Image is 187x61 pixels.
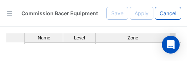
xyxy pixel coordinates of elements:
span: Cancel [160,10,176,16]
span: Zone [127,35,138,41]
span: Name [38,35,50,41]
div: Commission Bacer Equipment [21,9,98,17]
button: Cancel [155,7,181,20]
div: Open Intercom Messenger [162,36,180,54]
span: Level [74,35,85,41]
